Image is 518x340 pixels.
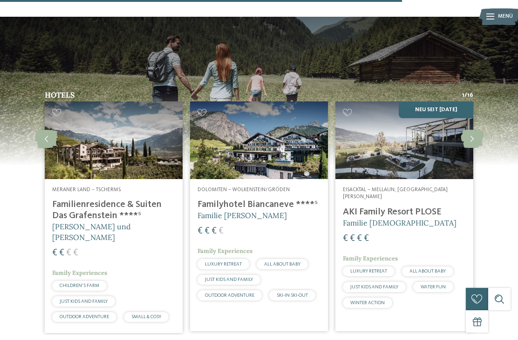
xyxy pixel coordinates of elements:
span: OUTDOOR ADVENTURE [60,314,109,319]
span: JUST KIDS AND FAMILY [60,299,108,304]
span: Meraner Land – Tscherms [52,187,121,193]
img: Babyhotel in Südtirol für einen ganz entspannten Urlaub [190,101,328,179]
span: € [357,234,362,243]
span: Familie [PERSON_NAME] [198,211,287,220]
span: WINTER ACTION [350,300,385,305]
a: Babyhotel in Südtirol für einen ganz entspannten Urlaub Meraner Land – Tscherms Familienresidence... [45,101,183,333]
span: JUST KIDS AND FAMILY [350,285,398,289]
span: € [52,248,57,258]
span: € [211,227,217,236]
h4: Familienresidence & Suiten Das Grafenstein ****ˢ [52,199,175,221]
span: [PERSON_NAME] und [PERSON_NAME] [52,222,131,241]
span: € [59,248,64,258]
span: Dolomiten – Wolkenstein/Gröden [198,187,290,193]
span: 16 [467,91,473,100]
span: SKI-IN SKI-OUT [277,293,308,298]
span: LUXURY RETREAT [350,269,387,273]
span: ALL ABOUT BABY [409,269,446,273]
span: CHILDREN’S FARM [60,283,99,288]
img: Babyhotel in Südtirol für einen ganz entspannten Urlaub [45,101,183,179]
span: € [66,248,71,258]
span: € [350,234,355,243]
span: ALL ABOUT BABY [264,262,300,267]
span: € [218,227,224,236]
span: Eisacktal – Mellaun, [GEOGRAPHIC_DATA][PERSON_NAME] [343,187,448,200]
span: € [198,227,203,236]
span: OUTDOOR ADVENTURE [205,293,254,298]
span: Family Experiences [343,254,398,262]
span: € [343,234,348,243]
a: Babyhotel in Südtirol für einen ganz entspannten Urlaub Dolomiten – Wolkenstein/Gröden Familyhote... [190,101,328,331]
span: WATER FUN [421,285,446,289]
span: € [364,234,369,243]
span: SMALL & COSY [131,314,161,319]
span: € [73,248,78,258]
h4: AKI Family Resort PLOSE [343,207,466,218]
span: LUXURY RETREAT [205,262,242,267]
span: Family Experiences [52,269,107,277]
span: Familie [DEMOGRAPHIC_DATA] [343,218,457,227]
a: Babyhotel in Südtirol für einen ganz entspannten Urlaub NEU seit [DATE] Eisacktal – Mellaun, [GEO... [335,101,473,331]
span: € [204,227,210,236]
h4: Familyhotel Biancaneve ****ˢ [198,199,320,210]
span: 1 [462,91,464,100]
span: / [464,91,467,100]
span: Hotels [45,90,75,100]
span: Family Experiences [198,247,252,255]
span: JUST KIDS AND FAMILY [205,277,253,282]
img: Babyhotel in Südtirol für einen ganz entspannten Urlaub [335,101,473,179]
